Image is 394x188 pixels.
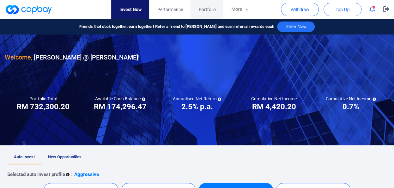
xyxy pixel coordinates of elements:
[181,102,213,112] h3: 2.5% p.a.
[14,154,35,159] span: Auto Invest
[198,6,215,13] span: Portfolio
[251,96,297,102] h5: Cumulative Net Income
[157,6,183,13] span: Performance
[5,52,140,62] h3: [PERSON_NAME] @ [PERSON_NAME] !
[79,23,274,30] span: Friends that stick together, earn together! Refer a friend to [PERSON_NAME] and earn referral rew...
[5,53,32,61] span: Welcome,
[326,96,376,102] h5: Cumulative Net Income
[281,3,319,16] button: Withdraw
[342,102,359,112] h3: 0.7%
[336,6,349,13] span: Top Up
[7,171,65,178] p: Selected auto invest profile
[173,96,221,102] h5: Annualised Net Return
[252,102,296,112] h3: RM 4,420.20
[277,22,314,32] button: Refer Now
[74,171,99,178] p: Aggressive
[29,96,57,102] h5: Portfolio Total
[95,96,145,102] h5: Available Cash Balance
[324,3,361,16] button: Top Up
[17,102,70,112] h3: RM 732,300.20
[48,154,82,159] span: New Opportunities
[94,102,147,112] h3: RM 174,296.47
[70,171,72,178] p: :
